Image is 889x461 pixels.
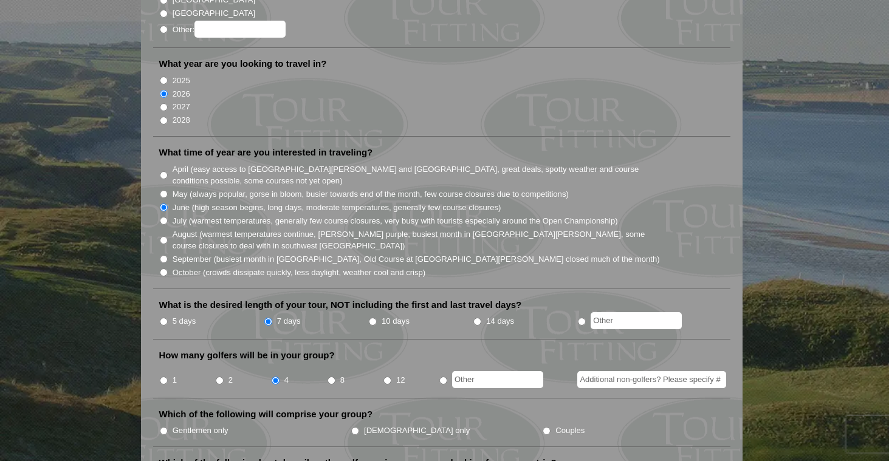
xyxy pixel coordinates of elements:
label: May (always popular, gorse in bloom, busier towards end of the month, few course closures due to ... [173,188,569,200]
label: What year are you looking to travel in? [159,58,327,70]
label: What is the desired length of your tour, NOT including the first and last travel days? [159,299,522,311]
label: 14 days [486,315,514,327]
label: 10 days [382,315,410,327]
label: Couples [555,425,585,437]
label: 2028 [173,114,190,126]
label: August (warmest temperatures continue, [PERSON_NAME] purple, busiest month in [GEOGRAPHIC_DATA][P... [173,228,661,252]
label: 2026 [173,88,190,100]
input: Other: [194,21,286,38]
label: 2025 [173,75,190,87]
input: Other [452,371,543,388]
label: 7 days [277,315,301,327]
label: 8 [340,374,345,386]
label: 5 days [173,315,196,327]
label: April (easy access to [GEOGRAPHIC_DATA][PERSON_NAME] and [GEOGRAPHIC_DATA], great deals, spotty w... [173,163,661,187]
label: 2027 [173,101,190,113]
input: Other [591,312,682,329]
label: [DEMOGRAPHIC_DATA] only [364,425,470,437]
label: September (busiest month in [GEOGRAPHIC_DATA], Old Course at [GEOGRAPHIC_DATA][PERSON_NAME] close... [173,253,660,265]
label: 1 [173,374,177,386]
label: 4 [284,374,289,386]
label: 2 [228,374,233,386]
label: October (crowds dissipate quickly, less daylight, weather cool and crisp) [173,267,426,279]
label: What time of year are you interested in traveling? [159,146,373,159]
label: Other: [173,21,286,38]
label: Gentlemen only [173,425,228,437]
label: Which of the following will comprise your group? [159,408,373,420]
label: 12 [396,374,405,386]
label: How many golfers will be in your group? [159,349,335,361]
input: Additional non-golfers? Please specify # [577,371,726,388]
label: [GEOGRAPHIC_DATA] [173,7,255,19]
label: June (high season begins, long days, moderate temperatures, generally few course closures) [173,202,501,214]
label: July (warmest temperatures, generally few course closures, very busy with tourists especially aro... [173,215,618,227]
